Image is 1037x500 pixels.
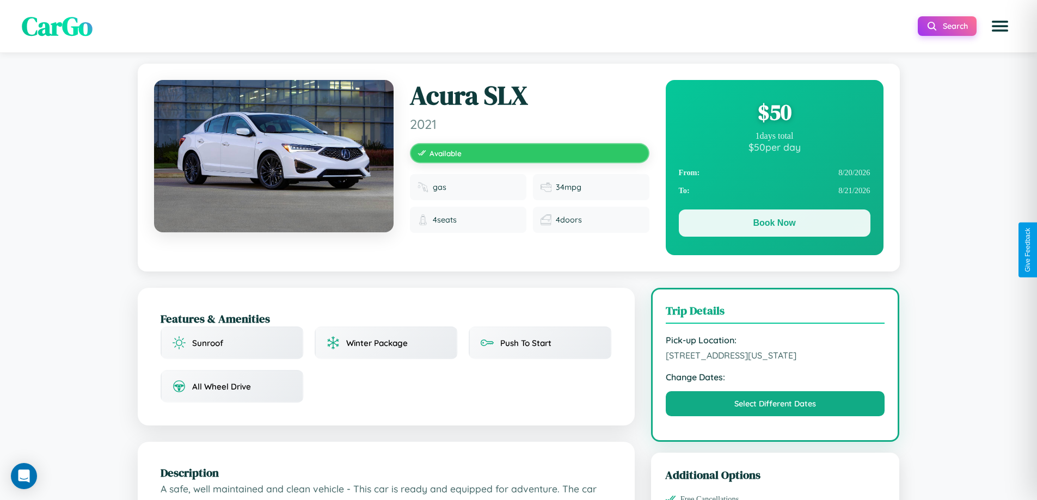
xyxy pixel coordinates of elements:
button: Select Different Dates [666,391,885,416]
strong: From: [679,168,700,177]
img: Doors [541,214,551,225]
div: 1 days total [679,131,870,141]
div: 8 / 20 / 2026 [679,164,870,182]
h3: Trip Details [666,303,885,324]
button: Book Now [679,209,870,237]
span: gas [433,182,446,192]
button: Open menu [985,11,1015,41]
h1: Acura SLX [410,80,649,112]
h2: Description [161,465,612,480]
h3: Additional Options [665,467,886,483]
div: Open Intercom Messenger [11,463,37,489]
img: Fuel type [418,182,428,193]
span: 2021 [410,116,649,132]
span: 4 seats [433,215,457,225]
span: 4 doors [556,215,582,225]
span: Search [943,21,968,31]
span: Push To Start [500,338,551,348]
strong: To: [679,186,690,195]
span: Sunroof [192,338,223,348]
div: $ 50 [679,97,870,127]
strong: Change Dates: [666,372,885,382]
span: 34 mpg [556,182,581,192]
div: Give Feedback [1024,228,1032,272]
span: All Wheel Drive [192,381,251,392]
img: Acura SLX 2021 [154,80,394,232]
span: Available [429,149,462,158]
h2: Features & Amenities [161,311,612,326]
div: 8 / 21 / 2026 [679,182,870,200]
button: Search [918,16,977,36]
img: Seats [418,214,428,225]
span: [STREET_ADDRESS][US_STATE] [666,350,885,361]
div: $ 50 per day [679,141,870,153]
img: Fuel efficiency [541,182,551,193]
span: CarGo [22,8,93,44]
span: Winter Package [346,338,408,348]
strong: Pick-up Location: [666,335,885,345]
